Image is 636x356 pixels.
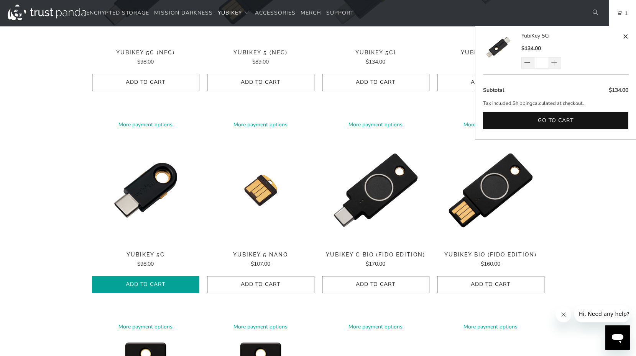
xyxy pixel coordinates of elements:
a: YubiKey C Bio (FIDO Edition) - Trust Panda YubiKey C Bio (FIDO Edition) - Trust Panda [322,137,429,244]
button: Add to Cart [322,276,429,293]
span: YubiKey 5C Nano [437,49,544,56]
a: YubiKey C Bio (FIDO Edition) $170.00 [322,251,429,268]
a: YubiKey 5 Nano - Trust Panda YubiKey 5 Nano - Trust Panda [207,137,314,244]
a: YubiKey 5 Nano $107.00 [207,251,314,268]
span: YubiKey C Bio (FIDO Edition) [322,251,429,258]
span: Add to Cart [215,281,306,288]
span: $134.00 [609,87,628,94]
span: Add to Cart [100,281,191,288]
span: YubiKey 5C (NFC) [92,49,199,56]
span: YubiKey Bio (FIDO Edition) [437,251,544,258]
a: More payment options [322,121,429,129]
span: Mission Darkness [154,9,213,16]
a: Accessories [255,4,296,22]
a: More payment options [437,323,544,331]
a: YubiKey 5Ci [483,32,521,69]
img: YubiKey 5C - Trust Panda [92,137,199,244]
a: YubiKey 5C (NFC) $98.00 [92,49,199,66]
a: YubiKey 5 (NFC) $89.00 [207,49,314,66]
iframe: Button to launch messaging window [605,325,630,350]
button: Add to Cart [322,74,429,91]
img: YubiKey C Bio (FIDO Edition) - Trust Panda [322,137,429,244]
span: $98.00 [137,58,154,65]
span: Encrypted Storage [86,9,149,16]
a: More payment options [92,323,199,331]
span: Add to Cart [215,79,306,86]
button: Add to Cart [437,276,544,293]
span: Subtotal [483,87,504,94]
button: Add to Cart [207,74,314,91]
a: More payment options [322,323,429,331]
a: Encrypted Storage [86,4,149,22]
span: 1 [622,9,628,17]
button: Add to Cart [437,74,544,91]
p: Tax included. calculated at checkout. [483,100,628,108]
img: Trust Panda Australia [8,5,86,20]
span: YubiKey [218,9,242,16]
span: Add to Cart [330,281,421,288]
iframe: Message from company [574,305,630,322]
a: YubiKey Bio (FIDO Edition) - Trust Panda YubiKey Bio (FIDO Edition) - Trust Panda [437,137,544,244]
button: Add to Cart [92,74,199,91]
span: YubiKey 5 (NFC) [207,49,314,56]
nav: Translation missing: en.navigation.header.main_nav [86,4,354,22]
span: Add to Cart [330,79,421,86]
span: Add to Cart [445,79,536,86]
a: Support [326,4,354,22]
span: $89.00 [252,58,269,65]
a: More payment options [207,323,314,331]
span: Add to Cart [100,79,191,86]
button: Go to cart [483,112,628,129]
span: YubiKey 5 Nano [207,251,314,258]
iframe: Close message [556,307,571,322]
a: YubiKey 5Ci [521,32,621,40]
span: YubiKey 5Ci [322,49,429,56]
a: Shipping [513,100,532,108]
span: $160.00 [481,260,500,268]
a: Mission Darkness [154,4,213,22]
a: More payment options [437,121,544,129]
button: Add to Cart [207,276,314,293]
img: YubiKey Bio (FIDO Edition) - Trust Panda [437,137,544,244]
span: $134.00 [521,45,541,52]
a: YubiKey Bio (FIDO Edition) $160.00 [437,251,544,268]
a: YubiKey 5Ci $134.00 [322,49,429,66]
span: YubiKey 5C [92,251,199,258]
a: YubiKey 5C $98.00 [92,251,199,268]
span: $170.00 [366,260,385,268]
a: More payment options [92,121,199,129]
img: YubiKey 5Ci [483,32,514,62]
button: Add to Cart [92,276,199,293]
a: YubiKey 5C Nano $117.00 [437,49,544,66]
span: $98.00 [137,260,154,268]
span: $134.00 [366,58,385,65]
a: YubiKey 5C - Trust Panda YubiKey 5C - Trust Panda [92,137,199,244]
span: Support [326,9,354,16]
span: $107.00 [251,260,270,268]
img: YubiKey 5 Nano - Trust Panda [207,137,314,244]
summary: YubiKey [218,4,250,22]
a: Merch [301,4,321,22]
span: Merch [301,9,321,16]
span: Add to Cart [445,281,536,288]
span: Accessories [255,9,296,16]
a: More payment options [207,121,314,129]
